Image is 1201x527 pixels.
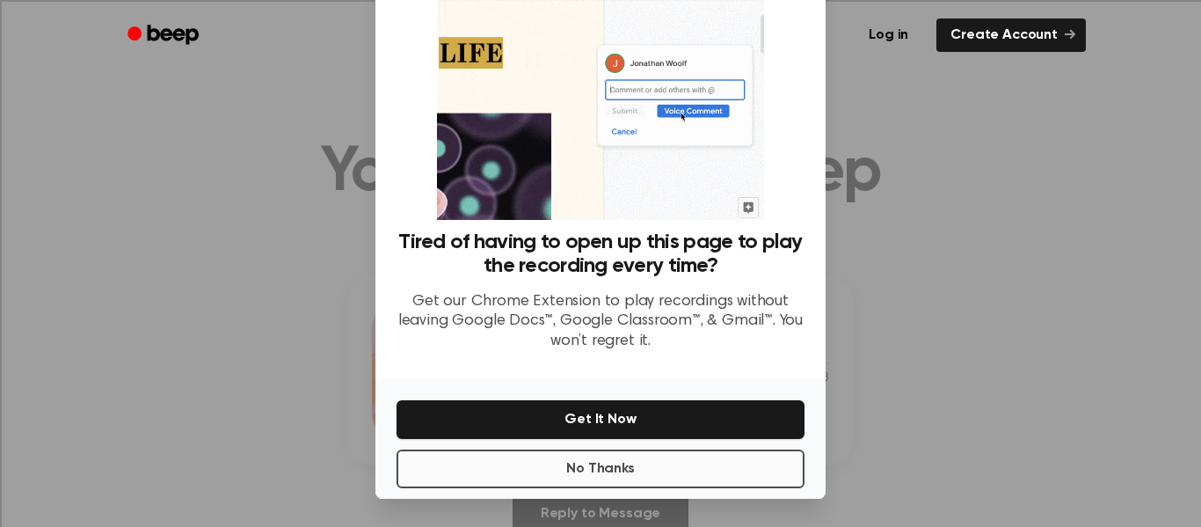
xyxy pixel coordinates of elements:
p: Get our Chrome Extension to play recordings without leaving Google Docs™, Google Classroom™, & Gm... [397,292,804,352]
div: Move To ... [7,118,1194,134]
div: Sort New > Old [7,23,1194,39]
div: Move To ... [7,39,1194,55]
a: Log in [851,15,926,55]
button: Get It Now [397,400,804,439]
a: Beep [115,18,215,53]
div: Sort A > Z [7,7,1194,23]
div: Rename [7,102,1194,118]
h3: Tired of having to open up this page to play the recording every time? [397,231,804,278]
div: Sign out [7,86,1194,102]
a: Create Account [936,18,1086,52]
div: Delete [7,55,1194,70]
button: No Thanks [397,450,804,488]
div: Options [7,70,1194,86]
